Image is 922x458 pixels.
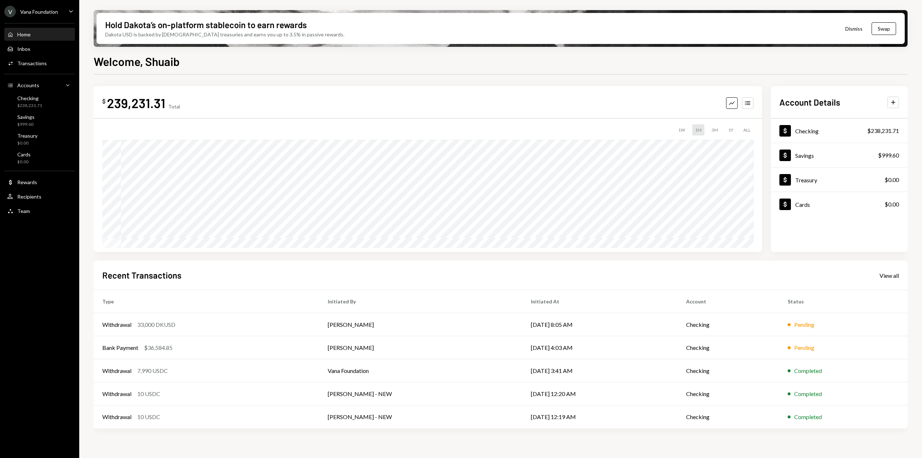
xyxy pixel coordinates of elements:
[20,9,58,15] div: Vana Foundation
[795,152,814,159] div: Savings
[94,54,180,68] h1: Welcome, Shuaib
[17,179,37,185] div: Rewards
[677,359,779,382] td: Checking
[102,320,131,329] div: Withdrawal
[794,390,822,398] div: Completed
[779,290,908,313] th: Status
[4,57,75,70] a: Transactions
[137,320,175,329] div: 33,000 DKUSD
[137,390,160,398] div: 10 USDC
[17,46,30,52] div: Inbox
[17,194,41,200] div: Recipients
[880,272,899,279] div: View all
[4,42,75,55] a: Inbox
[794,343,814,352] div: Pending
[522,382,678,405] td: [DATE] 12:20 AM
[102,98,106,105] div: $
[94,290,319,313] th: Type
[677,336,779,359] td: Checking
[17,151,31,157] div: Cards
[4,149,75,166] a: Cards$0.00
[522,290,678,313] th: Initiated At
[102,366,131,375] div: Withdrawal
[17,121,35,128] div: $999.60
[794,320,814,329] div: Pending
[17,133,37,139] div: Treasury
[771,143,908,167] a: Savings$999.60
[4,175,75,188] a: Rewards
[692,124,704,135] div: 1M
[102,413,131,421] div: Withdrawal
[4,93,75,110] a: Checking$238,231.71
[872,22,896,35] button: Swap
[17,103,42,109] div: $238,231.71
[4,79,75,92] a: Accounts
[740,124,753,135] div: ALL
[102,343,138,352] div: Bank Payment
[522,313,678,336] td: [DATE] 8:05 AM
[319,313,522,336] td: [PERSON_NAME]
[795,201,810,208] div: Cards
[677,382,779,405] td: Checking
[709,124,721,135] div: 3M
[102,269,182,281] h2: Recent Transactions
[137,413,160,421] div: 10 USDC
[677,405,779,428] td: Checking
[779,96,840,108] h2: Account Details
[17,82,39,88] div: Accounts
[144,343,173,352] div: $36,584.85
[771,168,908,192] a: Treasury$0.00
[319,359,522,382] td: Vana Foundation
[137,366,168,375] div: 7,990 USDC
[677,290,779,313] th: Account
[794,413,822,421] div: Completed
[836,20,872,37] button: Dismiss
[17,208,30,214] div: Team
[4,204,75,217] a: Team
[675,124,688,135] div: 1W
[105,31,344,38] div: Dakota USD is backed by [DEMOGRAPHIC_DATA] treasuries and earns you up to 3.5% in passive rewards.
[878,151,899,160] div: $999.60
[677,313,779,336] td: Checking
[522,336,678,359] td: [DATE] 4:03 AM
[885,200,899,209] div: $0.00
[107,95,165,111] div: 239,231.31
[17,95,42,101] div: Checking
[771,192,908,216] a: Cards$0.00
[17,31,31,37] div: Home
[319,405,522,428] td: [PERSON_NAME] - NEW
[880,271,899,279] a: View all
[168,103,180,110] div: Total
[4,130,75,148] a: Treasury$0.00
[319,336,522,359] td: [PERSON_NAME]
[795,128,819,134] div: Checking
[4,6,16,17] div: V
[4,190,75,203] a: Recipients
[319,290,522,313] th: Initiated By
[795,177,817,183] div: Treasury
[771,119,908,143] a: Checking$238,231.71
[17,159,31,165] div: $0.00
[4,112,75,129] a: Savings$999.60
[17,140,37,146] div: $0.00
[102,390,131,398] div: Withdrawal
[522,405,678,428] td: [DATE] 12:19 AM
[17,114,35,120] div: Savings
[794,366,822,375] div: Completed
[522,359,678,382] td: [DATE] 3:41 AM
[885,175,899,184] div: $0.00
[725,124,736,135] div: 1Y
[105,19,307,31] div: Hold Dakota’s on-platform stablecoin to earn rewards
[319,382,522,405] td: [PERSON_NAME] - NEW
[867,126,899,135] div: $238,231.71
[17,60,47,66] div: Transactions
[4,28,75,41] a: Home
